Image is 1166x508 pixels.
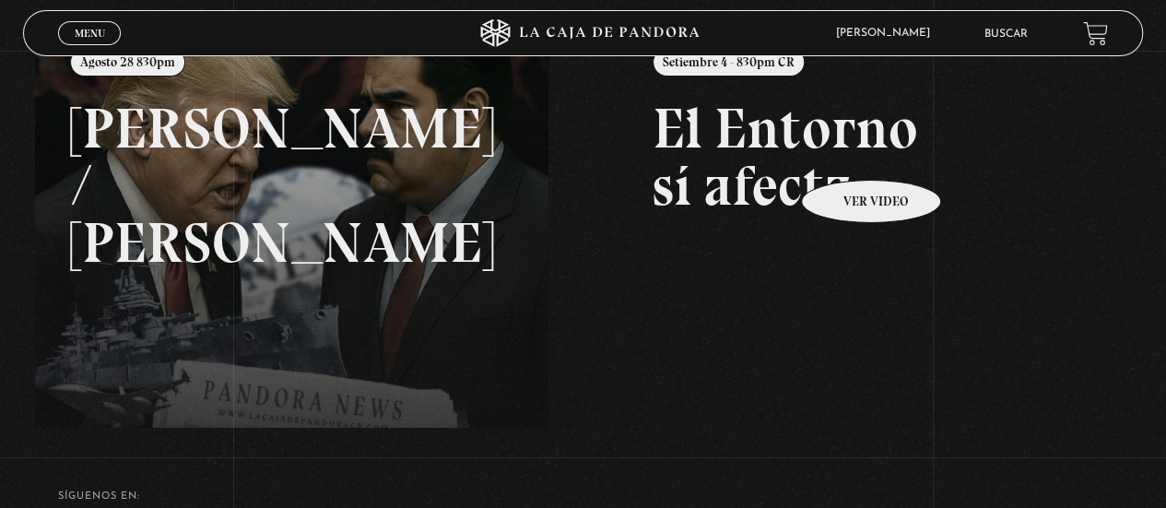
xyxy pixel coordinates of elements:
[68,43,112,56] span: Cerrar
[75,28,105,39] span: Menu
[827,28,948,39] span: [PERSON_NAME]
[58,491,1108,502] h4: SÍguenos en:
[1083,21,1108,46] a: View your shopping cart
[984,29,1028,40] a: Buscar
